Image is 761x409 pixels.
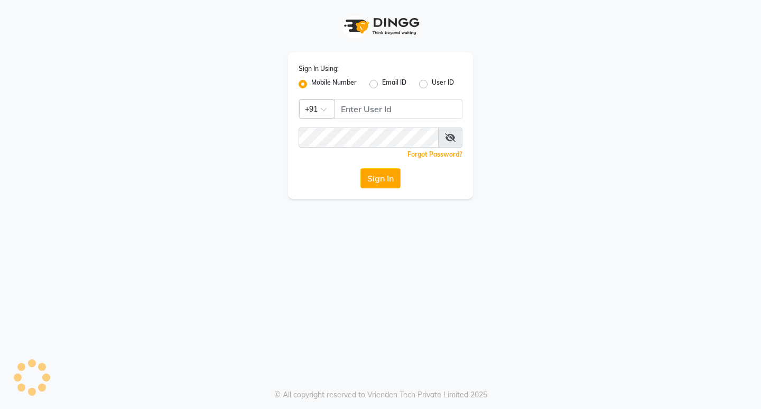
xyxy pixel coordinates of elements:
label: Email ID [382,78,406,90]
img: logo1.svg [338,11,423,42]
button: Sign In [360,168,401,188]
label: Sign In Using: [299,64,339,74]
input: Username [299,128,439,148]
a: Forgot Password? [407,150,462,158]
label: User ID [432,78,454,90]
input: Username [334,99,462,119]
label: Mobile Number [311,78,357,90]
